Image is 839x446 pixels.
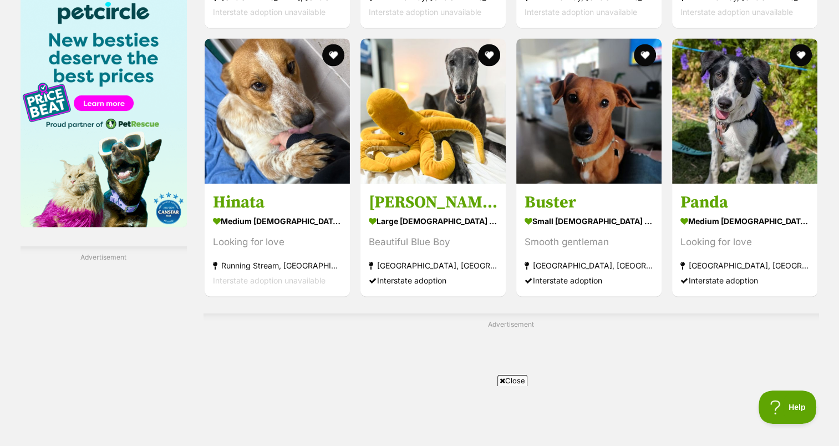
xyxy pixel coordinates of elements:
[525,257,653,272] strong: [GEOGRAPHIC_DATA], [GEOGRAPHIC_DATA]
[525,212,653,229] strong: small [DEMOGRAPHIC_DATA] Dog
[369,7,481,17] span: Interstate adoption unavailable
[369,212,497,229] strong: large [DEMOGRAPHIC_DATA] Dog
[213,257,342,272] strong: Running Stream, [GEOGRAPHIC_DATA]
[790,44,812,66] button: favourite
[680,7,793,17] span: Interstate adoption unavailable
[205,183,350,296] a: Hinata medium [DEMOGRAPHIC_DATA] Dog Looking for love Running Stream, [GEOGRAPHIC_DATA] Interstat...
[525,191,653,212] h3: Buster
[369,257,497,272] strong: [GEOGRAPHIC_DATA], [GEOGRAPHIC_DATA]
[680,212,809,229] strong: medium [DEMOGRAPHIC_DATA] Dog
[680,234,809,249] div: Looking for love
[369,191,497,212] h3: [PERSON_NAME]
[672,38,817,184] img: Panda - Border Collie Dog
[680,191,809,212] h3: Panda
[478,44,500,66] button: favourite
[213,234,342,249] div: Looking for love
[213,212,342,229] strong: medium [DEMOGRAPHIC_DATA] Dog
[369,234,497,249] div: Beautiful Blue Boy
[525,272,653,287] div: Interstate adoption
[680,257,809,272] strong: [GEOGRAPHIC_DATA], [GEOGRAPHIC_DATA]
[360,38,506,184] img: Marcus - Greyhound Dog
[360,183,506,296] a: [PERSON_NAME] large [DEMOGRAPHIC_DATA] Dog Beautiful Blue Boy [GEOGRAPHIC_DATA], [GEOGRAPHIC_DATA...
[516,183,662,296] a: Buster small [DEMOGRAPHIC_DATA] Dog Smooth gentleman [GEOGRAPHIC_DATA], [GEOGRAPHIC_DATA] Interst...
[369,272,497,287] div: Interstate adoption
[497,375,527,386] span: Close
[525,234,653,249] div: Smooth gentleman
[322,44,344,66] button: favourite
[151,391,689,440] iframe: Advertisement
[213,7,326,17] span: Interstate adoption unavailable
[516,38,662,184] img: Buster - Dachshund Dog
[213,191,342,212] h3: Hinata
[672,183,817,296] a: Panda medium [DEMOGRAPHIC_DATA] Dog Looking for love [GEOGRAPHIC_DATA], [GEOGRAPHIC_DATA] Interst...
[634,44,656,66] button: favourite
[680,272,809,287] div: Interstate adoption
[759,391,817,424] iframe: Help Scout Beacon - Open
[525,7,637,17] span: Interstate adoption unavailable
[213,275,326,285] span: Interstate adoption unavailable
[205,38,350,184] img: Hinata - Australian Cattle Dog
